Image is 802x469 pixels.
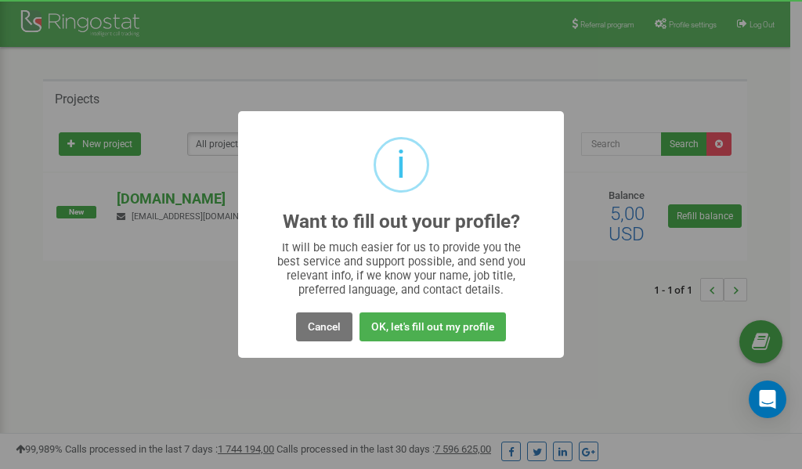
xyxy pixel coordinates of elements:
[749,381,786,418] div: Open Intercom Messenger
[296,312,352,341] button: Cancel
[396,139,406,190] div: i
[359,312,506,341] button: OK, let's fill out my profile
[269,240,533,297] div: It will be much easier for us to provide you the best service and support possible, and send you ...
[283,211,520,233] h2: Want to fill out your profile?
